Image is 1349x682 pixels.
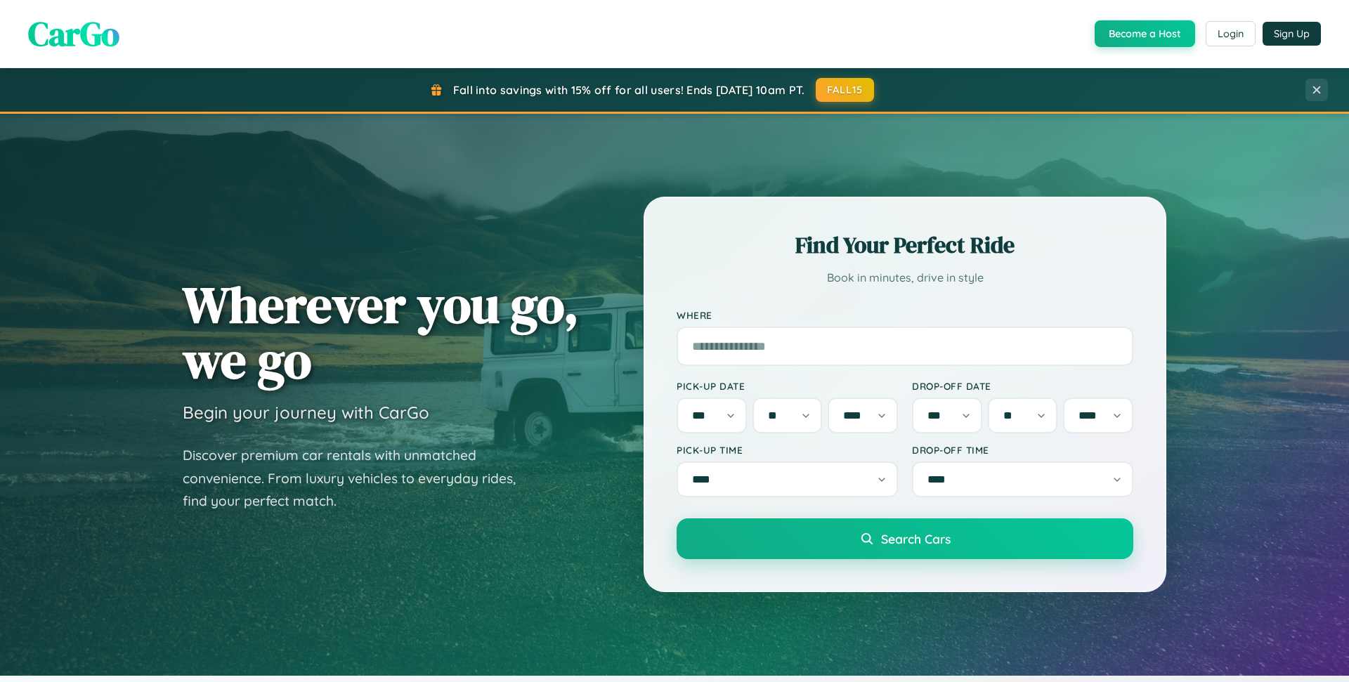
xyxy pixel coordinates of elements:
[183,402,429,423] h3: Begin your journey with CarGo
[677,380,898,392] label: Pick-up Date
[881,531,951,546] span: Search Cars
[912,444,1133,456] label: Drop-off Time
[677,230,1133,261] h2: Find Your Perfect Ride
[677,309,1133,321] label: Where
[183,277,579,388] h1: Wherever you go, we go
[1095,20,1195,47] button: Become a Host
[677,268,1133,288] p: Book in minutes, drive in style
[912,380,1133,392] label: Drop-off Date
[28,11,119,57] span: CarGo
[1263,22,1321,46] button: Sign Up
[453,83,805,97] span: Fall into savings with 15% off for all users! Ends [DATE] 10am PT.
[816,78,875,102] button: FALL15
[183,444,534,513] p: Discover premium car rentals with unmatched convenience. From luxury vehicles to everyday rides, ...
[1206,21,1256,46] button: Login
[677,518,1133,559] button: Search Cars
[677,444,898,456] label: Pick-up Time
